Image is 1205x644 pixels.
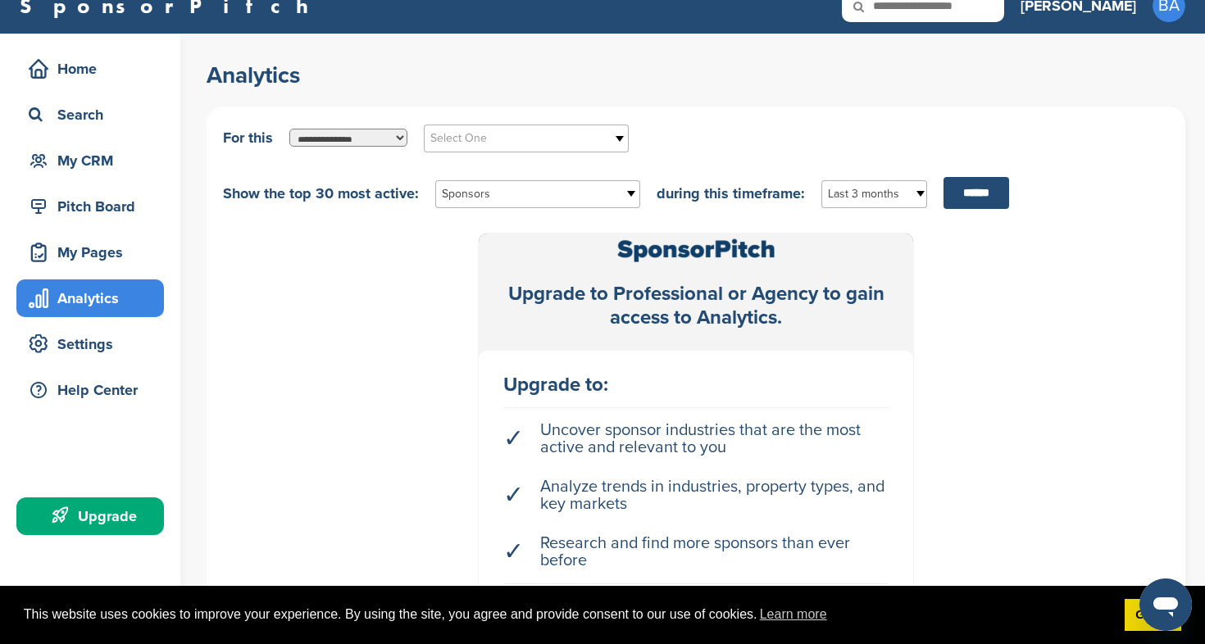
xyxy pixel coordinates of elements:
[16,50,164,88] a: Home
[25,192,164,221] div: Pitch Board
[25,329,164,359] div: Settings
[1125,599,1181,632] a: dismiss cookie message
[24,602,1112,627] span: This website uses cookies to improve your experience. By using the site, you agree and provide co...
[503,430,524,447] span: ✓
[25,146,164,175] div: My CRM
[503,543,524,560] span: ✓
[25,238,164,267] div: My Pages
[828,184,899,204] span: Last 3 months
[503,470,889,521] li: Analyze trends in industries, property types, and key markets
[16,188,164,225] a: Pitch Board
[223,186,419,201] span: Show the top 30 most active:
[503,414,889,465] li: Uncover sponsor industries that are the most active and relevant to you
[223,130,273,145] span: For this
[207,61,1185,90] h2: Analytics
[16,142,164,179] a: My CRM
[25,283,164,313] div: Analytics
[503,527,889,578] li: Research and find more sponsors than ever before
[16,325,164,363] a: Settings
[757,602,830,627] a: learn more about cookies
[657,186,805,201] span: during this timeframe:
[25,100,164,129] div: Search
[1139,578,1192,631] iframe: Botão para abrir a janela de mensagens
[25,54,164,84] div: Home
[430,129,601,148] span: Select One
[16,234,164,271] a: My Pages
[25,501,164,531] div: Upgrade
[503,487,524,504] span: ✓
[16,371,164,409] a: Help Center
[16,497,164,535] a: Upgrade
[503,375,889,395] div: Upgrade to:
[479,283,913,330] div: Upgrade to Professional or Agency to gain access to Analytics.
[25,375,164,405] div: Help Center
[16,279,164,317] a: Analytics
[442,184,612,204] span: Sponsors
[16,96,164,134] a: Search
